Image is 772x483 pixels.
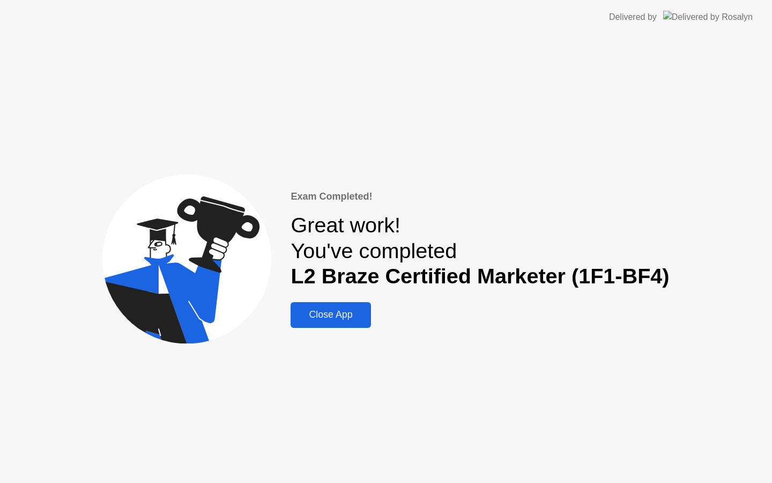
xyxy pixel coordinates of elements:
div: Close App [294,309,367,320]
div: Delivered by [609,11,657,24]
img: Delivered by Rosalyn [663,11,753,23]
button: Close App [291,302,370,328]
b: L2 Braze Certified Marketer (1F1-BF4) [291,264,669,288]
div: Exam Completed! [291,189,669,204]
div: Great work! You've completed [291,213,669,289]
